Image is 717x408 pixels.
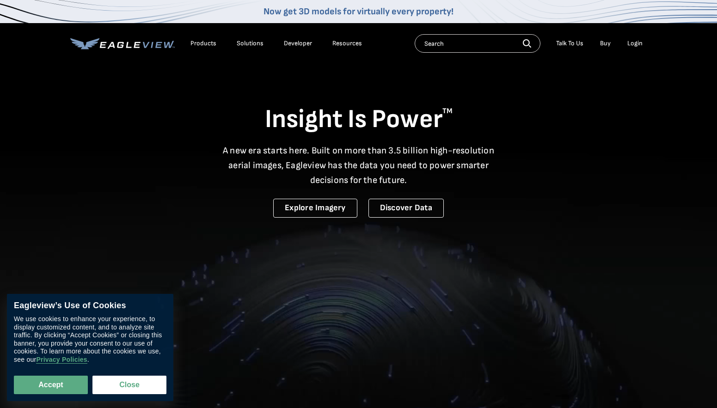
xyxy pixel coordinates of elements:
sup: TM [442,107,453,116]
a: Privacy Policies [36,356,87,364]
a: Now get 3D models for virtually every property! [264,6,453,17]
div: Resources [332,39,362,48]
p: A new era starts here. Built on more than 3.5 billion high-resolution aerial images, Eagleview ha... [217,143,500,188]
a: Developer [284,39,312,48]
button: Accept [14,376,88,394]
h1: Insight Is Power [70,104,647,136]
div: Eagleview’s Use of Cookies [14,301,166,311]
div: Solutions [237,39,264,48]
button: Close [92,376,166,394]
div: We use cookies to enhance your experience, to display customized content, and to analyze site tra... [14,316,166,364]
a: Buy [600,39,611,48]
div: Talk To Us [556,39,583,48]
a: Discover Data [368,199,444,218]
div: Products [190,39,216,48]
div: Login [627,39,643,48]
a: Explore Imagery [273,199,357,218]
input: Search [415,34,540,53]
